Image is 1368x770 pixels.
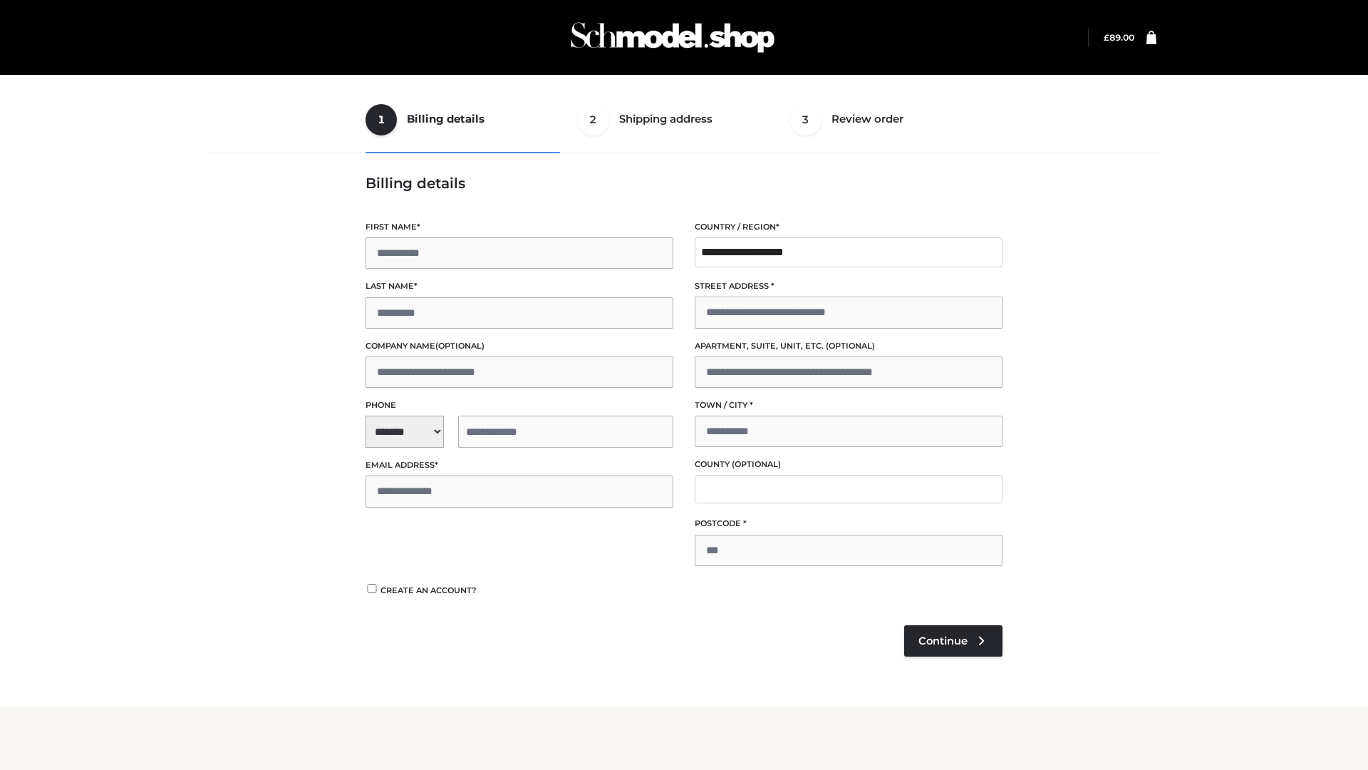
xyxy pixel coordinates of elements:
[1104,32,1109,43] span: £
[1104,32,1134,43] a: £89.00
[366,175,1002,192] h3: Billing details
[366,279,673,293] label: Last name
[695,517,1002,530] label: Postcode
[732,459,781,469] span: (optional)
[1104,32,1134,43] bdi: 89.00
[366,339,673,353] label: Company name
[366,458,673,472] label: Email address
[826,341,875,351] span: (optional)
[366,220,673,234] label: First name
[695,339,1002,353] label: Apartment, suite, unit, etc.
[918,635,968,647] span: Continue
[380,585,477,595] span: Create an account?
[366,584,378,593] input: Create an account?
[695,220,1002,234] label: Country / Region
[695,399,1002,412] label: Town / City
[695,458,1002,471] label: County
[566,9,779,66] img: Schmodel Admin 964
[435,341,484,351] span: (optional)
[904,625,1002,657] a: Continue
[366,399,673,412] label: Phone
[695,279,1002,293] label: Street address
